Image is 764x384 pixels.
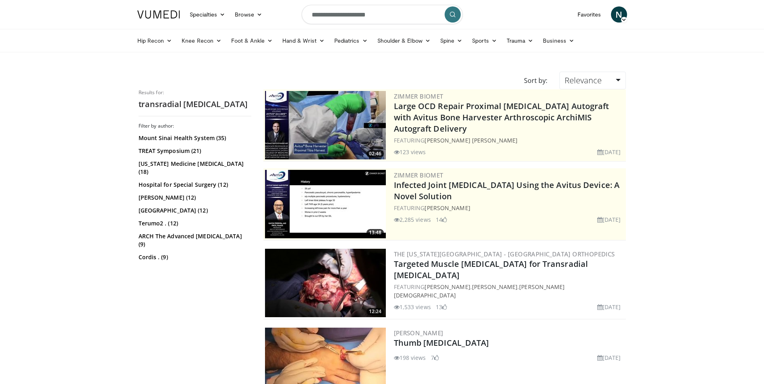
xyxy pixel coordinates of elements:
[394,171,443,179] a: Zimmer Biomet
[394,180,620,202] a: Infected Joint [MEDICAL_DATA] Using the Avitus Device: A Novel Solution
[139,134,249,142] a: Mount Sinai Health System (35)
[597,148,621,156] li: [DATE]
[431,353,439,362] li: 7
[394,337,489,348] a: Thumb [MEDICAL_DATA]
[394,250,615,258] a: The [US_STATE][GEOGRAPHIC_DATA] - [GEOGRAPHIC_DATA] Orthopedics
[597,353,621,362] li: [DATE]
[394,148,426,156] li: 123 views
[597,303,621,311] li: [DATE]
[366,150,384,157] span: 02:46
[611,6,627,23] a: N
[139,253,249,261] a: Cordis . (9)
[424,204,470,212] a: [PERSON_NAME]
[472,283,518,291] a: [PERSON_NAME]
[394,329,443,337] a: [PERSON_NAME]
[139,206,249,215] a: [GEOGRAPHIC_DATA] (12)
[597,215,621,224] li: [DATE]
[394,136,624,145] div: FEATURING
[185,6,230,23] a: Specialties
[139,181,249,189] a: Hospital for Special Surgery (12)
[394,258,588,281] a: Targeted Muscle [MEDICAL_DATA] for Transradial [MEDICAL_DATA]
[394,101,609,134] a: Large OCD Repair Proximal [MEDICAL_DATA] Autograft with Avitus Bone Harvester Arthroscopic ArchiM...
[329,33,373,49] a: Pediatrics
[137,10,180,19] img: VuMedi Logo
[139,232,249,248] a: ARCH The Advanced [MEDICAL_DATA] (9)
[265,249,386,317] img: 3206f7a0-1125-44d6-9485-0781fedbd083.300x170_q85_crop-smart_upscale.jpg
[394,204,624,212] div: FEATURING
[277,33,329,49] a: Hand & Wrist
[436,215,447,224] li: 14
[435,33,467,49] a: Spine
[133,33,177,49] a: Hip Recon
[436,303,447,311] li: 13
[373,33,435,49] a: Shoulder & Elbow
[265,170,386,238] a: 13:48
[139,219,249,227] a: Terumo2 . (12)
[394,92,443,100] a: Zimmer Biomet
[226,33,277,49] a: Foot & Ankle
[265,249,386,317] a: 12:24
[139,194,249,202] a: [PERSON_NAME] (12)
[394,303,431,311] li: 1,533 views
[394,283,624,299] div: FEATURING , ,
[139,147,249,155] a: TREAT Symposium (21)
[467,33,502,49] a: Sports
[177,33,226,49] a: Knee Recon
[394,353,426,362] li: 198 views
[265,91,386,159] img: a4fc9e3b-29e5-479a-a4d0-450a2184c01c.300x170_q85_crop-smart_upscale.jpg
[366,229,384,236] span: 13:48
[230,6,267,23] a: Browse
[139,89,251,96] p: Results for:
[139,99,251,109] h2: transradial [MEDICAL_DATA]
[573,6,606,23] a: Favorites
[565,75,602,86] span: Relevance
[424,136,518,144] a: [PERSON_NAME] [PERSON_NAME]
[139,160,249,176] a: [US_STATE] Medicine [MEDICAL_DATA] (18)
[139,123,251,129] h3: Filter by author:
[538,33,579,49] a: Business
[502,33,538,49] a: Trauma
[265,170,386,238] img: 6109daf6-8797-4a77-88a1-edd099c0a9a9.300x170_q85_crop-smart_upscale.jpg
[302,5,463,24] input: Search topics, interventions
[265,91,386,159] a: 02:46
[559,72,625,89] a: Relevance
[518,72,553,89] div: Sort by:
[394,215,431,224] li: 2,285 views
[366,308,384,315] span: 12:24
[424,283,470,291] a: [PERSON_NAME]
